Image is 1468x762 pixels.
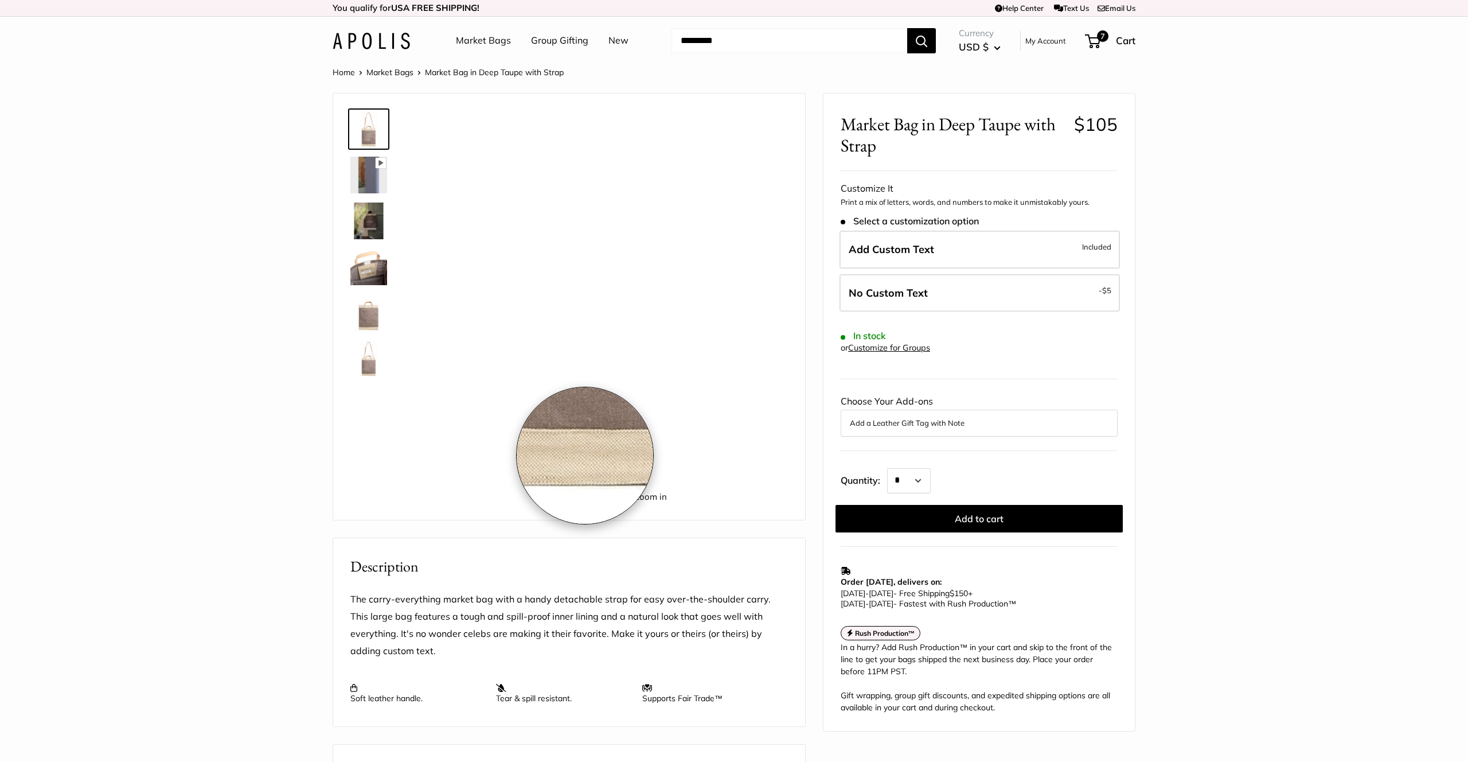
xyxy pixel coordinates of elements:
img: Market Bag in Deep Taupe with Strap [350,340,387,377]
p: The carry-everything market bag with a handy detachable strap for easy over-the-shoulder carry. T... [350,591,788,660]
strong: Rush Production™ [855,629,915,637]
a: Market Bag in Deep Taupe with Strap [348,292,389,333]
img: Market Bag in Deep Taupe with Strap [350,157,387,193]
span: [DATE] [841,598,865,609]
button: Search [907,28,936,53]
span: Currency [959,25,1001,41]
h2: Description [350,555,788,578]
span: - [1099,283,1111,297]
a: Customize for Groups [848,343,930,353]
p: Supports Fair Trade™ [642,683,776,703]
a: Market Bag in Deep Taupe with Strap [348,154,389,196]
img: Market Bag in Deep Taupe with Strap [350,294,387,331]
span: - Fastest with Rush Production™ [841,598,1016,609]
a: Market Bags [456,32,511,49]
a: My Account [1025,34,1066,48]
span: 7 [1097,30,1108,42]
span: - [865,598,869,609]
a: Market Bag in Deep Taupe with Strap [348,338,389,379]
span: No Custom Text [849,286,928,300]
span: Market Bag in Deep Taupe with Strap [425,67,564,77]
span: Roll over image to zoom in [425,489,788,505]
span: - [865,588,869,598]
span: $5 [1102,286,1111,295]
input: Search... [671,28,907,53]
span: $150 [950,588,968,598]
div: or [841,340,930,356]
label: Quantity: [841,465,887,493]
p: - Free Shipping + [841,588,1112,609]
a: Group Gifting [531,32,588,49]
img: Market Bag in Deep Taupe with Strap [350,111,387,147]
img: Market Bag in Deep Taupe with Strap [350,203,387,239]
button: USD $ [959,38,1001,56]
span: Select a customization option [841,216,979,227]
strong: Order [DATE], delivers on: [841,577,942,587]
button: Add a Leather Gift Tag with Note [850,416,1108,430]
strong: USA FREE SHIPPING! [391,2,479,13]
a: Email Us [1098,3,1135,13]
div: Choose Your Add-ons [841,393,1118,437]
label: Add Custom Text [840,231,1120,269]
a: Market Bag in Deep Taupe with Strap [348,246,389,287]
label: Leave Blank [840,274,1120,312]
a: Market Bags [366,67,413,77]
a: Home [333,67,355,77]
img: Apolis [333,33,410,49]
a: Market Bag in Deep Taupe with Strap [348,200,389,242]
nav: Breadcrumb [333,65,564,80]
span: USD $ [959,41,989,53]
img: Market Bag in Deep Taupe with Strap [350,248,387,285]
p: Tear & spill resistant. [496,683,630,703]
p: Soft leather handle. [350,683,485,703]
span: Cart [1116,34,1135,46]
span: [DATE] [869,598,893,609]
div: Customize It [841,180,1118,197]
span: Add Custom Text [849,243,934,256]
p: Print a mix of letters, words, and numbers to make it unmistakably yours. [841,197,1118,208]
a: Help Center [995,3,1044,13]
span: Included [1082,240,1111,254]
a: 7 Cart [1086,32,1135,50]
a: New [608,32,628,49]
span: $105 [1074,113,1118,135]
div: In a hurry? Add Rush Production™ in your cart and skip to the front of the line to get your bags ... [841,642,1118,714]
a: Market Bag in Deep Taupe with Strap [348,108,389,150]
span: [DATE] [869,588,893,598]
button: Add to cart [835,505,1123,532]
a: Text Us [1054,3,1089,13]
span: Market Bag in Deep Taupe with Strap [841,114,1065,156]
span: In stock [841,331,886,341]
span: [DATE] [841,588,865,598]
